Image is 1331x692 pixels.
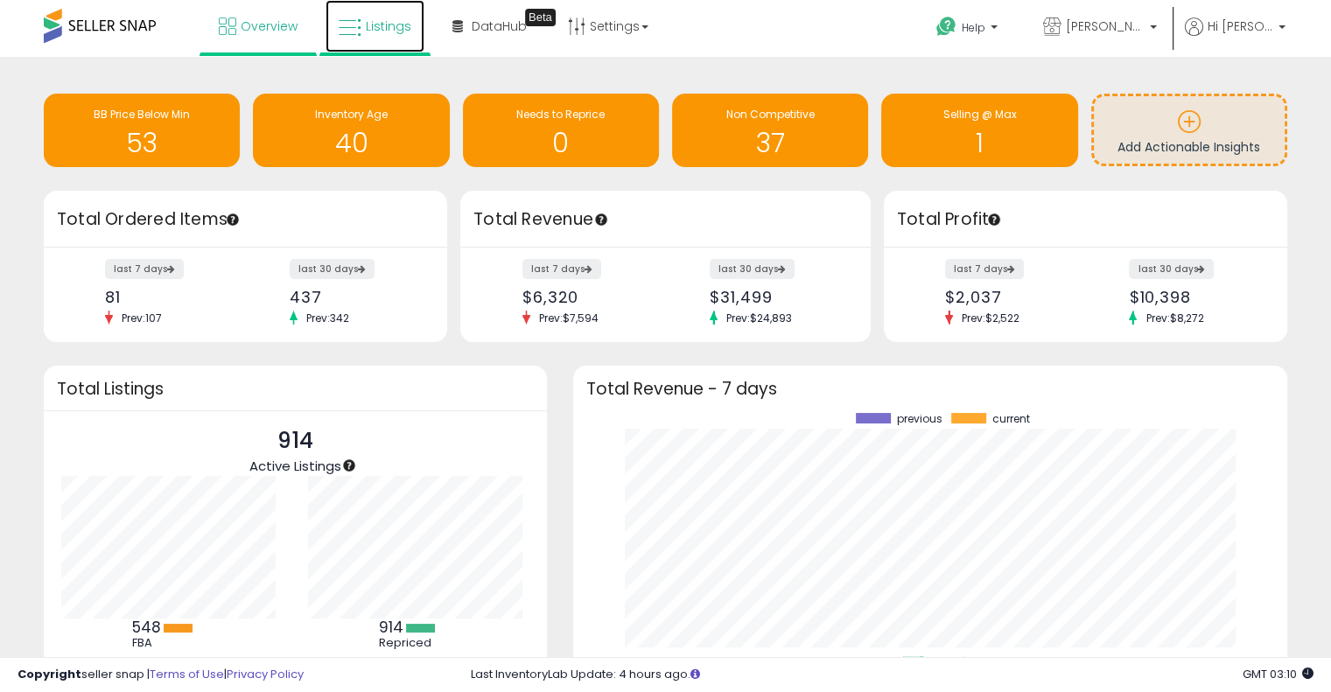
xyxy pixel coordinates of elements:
[881,94,1077,167] a: Selling @ Max 1
[710,259,795,279] label: last 30 days
[718,311,801,325] span: Prev: $24,893
[992,413,1030,425] span: current
[525,9,556,26] div: Tooltip anchor
[962,20,985,35] span: Help
[1129,259,1214,279] label: last 30 days
[315,107,388,122] span: Inventory Age
[945,259,1024,279] label: last 7 days
[672,94,868,167] a: Non Competitive 37
[522,259,601,279] label: last 7 days
[1066,17,1145,35] span: [PERSON_NAME]
[44,94,240,167] a: BB Price Below Min 53
[227,666,304,682] a: Privacy Policy
[53,129,231,157] h1: 53
[890,129,1068,157] h1: 1
[726,107,815,122] span: Non Competitive
[471,667,1313,683] div: Last InventoryLab Update: 4 hours ago.
[290,288,417,306] div: 437
[132,636,211,650] div: FBA
[1137,311,1212,325] span: Prev: $8,272
[463,94,659,167] a: Needs to Reprice 0
[379,654,389,675] b: 0
[249,424,341,458] p: 914
[1129,288,1256,306] div: $10,398
[57,382,534,395] h3: Total Listings
[530,311,607,325] span: Prev: $7,594
[935,16,957,38] i: Get Help
[681,129,859,157] h1: 37
[262,129,440,157] h1: 40
[1243,666,1313,682] span: 2025-09-8 03:10 GMT
[897,413,942,425] span: previous
[241,17,298,35] span: Overview
[132,617,161,638] b: 548
[105,288,232,306] div: 81
[113,311,171,325] span: Prev: 107
[150,666,224,682] a: Terms of Use
[225,212,241,227] div: Tooltip anchor
[18,667,304,683] div: seller snap | |
[522,288,653,306] div: $6,320
[922,3,1015,57] a: Help
[379,636,458,650] div: Repriced
[132,654,161,675] b: 366
[1094,96,1285,164] a: Add Actionable Insights
[379,617,403,638] b: 914
[249,457,341,475] span: Active Listings
[945,288,1072,306] div: $2,037
[366,17,411,35] span: Listings
[690,668,700,680] i: Click here to read more about un-synced listings.
[593,212,609,227] div: Tooltip anchor
[472,17,527,35] span: DataHub
[105,259,184,279] label: last 7 days
[897,207,1274,232] h3: Total Profit
[473,207,858,232] h3: Total Revenue
[586,382,1274,395] h3: Total Revenue - 7 days
[516,107,605,122] span: Needs to Reprice
[953,311,1028,325] span: Prev: $2,522
[57,207,434,232] h3: Total Ordered Items
[1208,17,1273,35] span: Hi [PERSON_NAME]
[710,288,840,306] div: $31,499
[1117,138,1260,156] span: Add Actionable Insights
[472,129,650,157] h1: 0
[1185,17,1285,57] a: Hi [PERSON_NAME]
[298,311,358,325] span: Prev: 342
[341,458,357,473] div: Tooltip anchor
[986,212,1002,227] div: Tooltip anchor
[942,107,1016,122] span: Selling @ Max
[18,666,81,682] strong: Copyright
[94,107,190,122] span: BB Price Below Min
[290,259,375,279] label: last 30 days
[253,94,449,167] a: Inventory Age 40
